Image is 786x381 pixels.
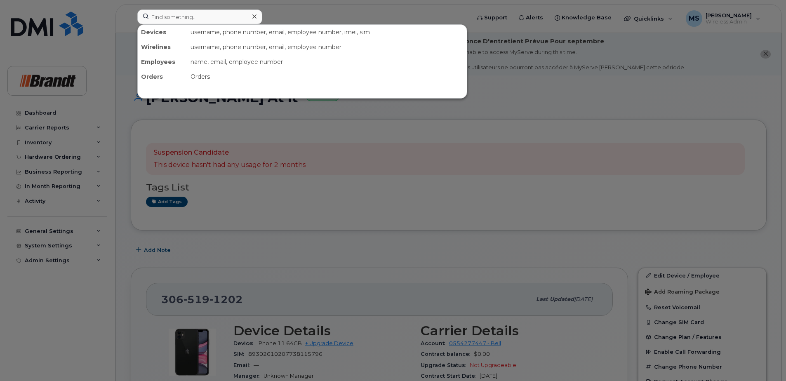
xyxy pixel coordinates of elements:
div: Orders [138,69,187,84]
div: Wirelines [138,40,187,54]
div: username, phone number, email, employee number, imei, sim [187,25,467,40]
div: Employees [138,54,187,69]
div: name, email, employee number [187,54,467,69]
div: Devices [138,25,187,40]
div: Orders [187,69,467,84]
div: username, phone number, email, employee number [187,40,467,54]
